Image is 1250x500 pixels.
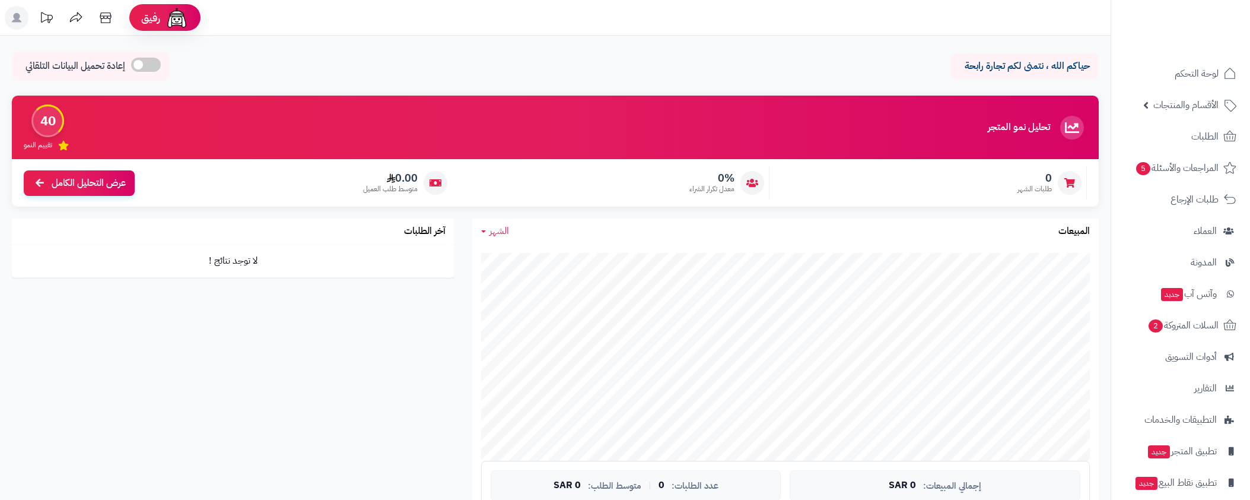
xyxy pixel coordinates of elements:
span: الشهر [489,224,509,238]
a: المدونة [1118,248,1243,277]
a: التقارير [1118,374,1243,403]
span: طلبات الشهر [1017,184,1052,194]
a: وآتس آبجديد [1118,280,1243,308]
span: متوسط الطلب: [588,481,641,491]
span: 2 [1148,319,1163,333]
span: العملاء [1194,223,1217,239]
a: المراجعات والأسئلة5 [1118,154,1243,182]
span: المدونة [1191,254,1217,271]
span: 0 SAR [554,480,581,491]
a: التطبيقات والخدمات [1118,406,1243,434]
span: 0 [659,480,664,491]
a: عرض التحليل الكامل [24,170,135,196]
span: 0% [689,172,734,185]
h3: المبيعات [1058,226,1090,237]
span: | [648,481,651,490]
span: تطبيق نقاط البيع [1134,474,1217,491]
span: عرض التحليل الكامل [52,176,126,190]
span: معدل تكرار الشراء [689,184,734,194]
span: إجمالي المبيعات: [923,481,981,491]
img: ai-face.png [165,6,189,30]
span: السلات المتروكة [1147,317,1219,334]
span: 5 [1136,162,1151,176]
span: إعادة تحميل البيانات التلقائي [26,59,125,73]
p: حياكم الله ، نتمنى لكم تجارة رابحة [959,59,1090,73]
td: لا توجد نتائج ! [12,245,454,277]
span: الطلبات [1191,128,1219,145]
span: التطبيقات والخدمات [1144,412,1217,428]
span: وآتس آب [1160,286,1217,302]
span: 0.00 [363,172,418,185]
a: تطبيق المتجرجديد [1118,437,1243,466]
a: تحديثات المنصة [31,6,61,33]
span: جديد [1161,288,1183,301]
span: المراجعات والأسئلة [1135,160,1219,176]
a: تطبيق نقاط البيعجديد [1118,469,1243,497]
a: لوحة التحكم [1118,59,1243,88]
a: الشهر [481,224,509,238]
span: الأقسام والمنتجات [1153,97,1219,113]
a: السلات المتروكة2 [1118,311,1243,340]
a: الطلبات [1118,122,1243,151]
span: 0 SAR [889,480,916,491]
h3: آخر الطلبات [404,226,446,237]
span: 0 [1017,172,1052,185]
span: جديد [1136,477,1157,490]
span: تطبيق المتجر [1147,443,1217,460]
a: أدوات التسويق [1118,343,1243,371]
span: تقييم النمو [24,140,52,150]
span: لوحة التحكم [1175,65,1219,82]
span: جديد [1148,445,1170,458]
span: عدد الطلبات: [672,481,718,491]
span: رفيق [141,11,160,25]
span: أدوات التسويق [1165,349,1217,365]
img: logo-2.png [1169,9,1239,34]
h3: تحليل نمو المتجر [988,122,1050,133]
a: العملاء [1118,217,1243,245]
span: طلبات الإرجاع [1171,191,1219,208]
a: طلبات الإرجاع [1118,185,1243,214]
span: التقارير [1194,380,1217,397]
span: متوسط طلب العميل [363,184,418,194]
